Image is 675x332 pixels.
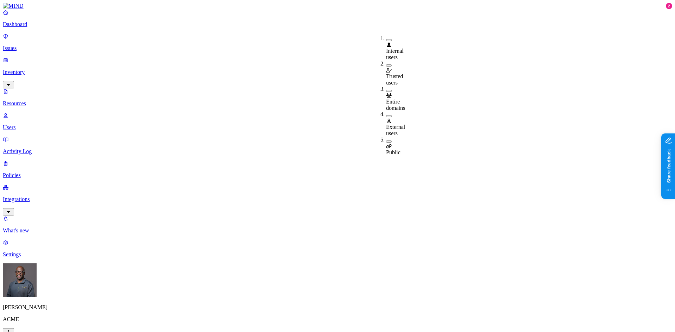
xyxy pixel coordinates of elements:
span: Trusted users [386,73,403,86]
a: MIND [3,3,672,9]
a: Issues [3,33,672,51]
div: 2 [666,3,672,9]
p: Issues [3,45,672,51]
p: Activity Log [3,148,672,155]
p: Integrations [3,196,672,202]
p: Dashboard [3,21,672,27]
a: Inventory [3,57,672,87]
img: Gregory Thomas [3,263,37,297]
a: What's new [3,215,672,234]
p: What's new [3,227,672,234]
span: Entire domains [386,99,405,111]
p: ACME [3,316,672,322]
p: [PERSON_NAME] [3,304,672,311]
a: Resources [3,88,672,107]
span: External users [386,124,405,136]
p: Inventory [3,69,672,75]
p: Users [3,124,672,131]
a: Dashboard [3,9,672,27]
p: Policies [3,172,672,178]
a: Policies [3,160,672,178]
a: Activity Log [3,136,672,155]
p: Resources [3,100,672,107]
img: MIND [3,3,24,9]
a: Users [3,112,672,131]
a: Settings [3,239,672,258]
span: Public [386,149,400,155]
span: Internal users [386,48,404,60]
p: Settings [3,251,672,258]
a: Integrations [3,184,672,214]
